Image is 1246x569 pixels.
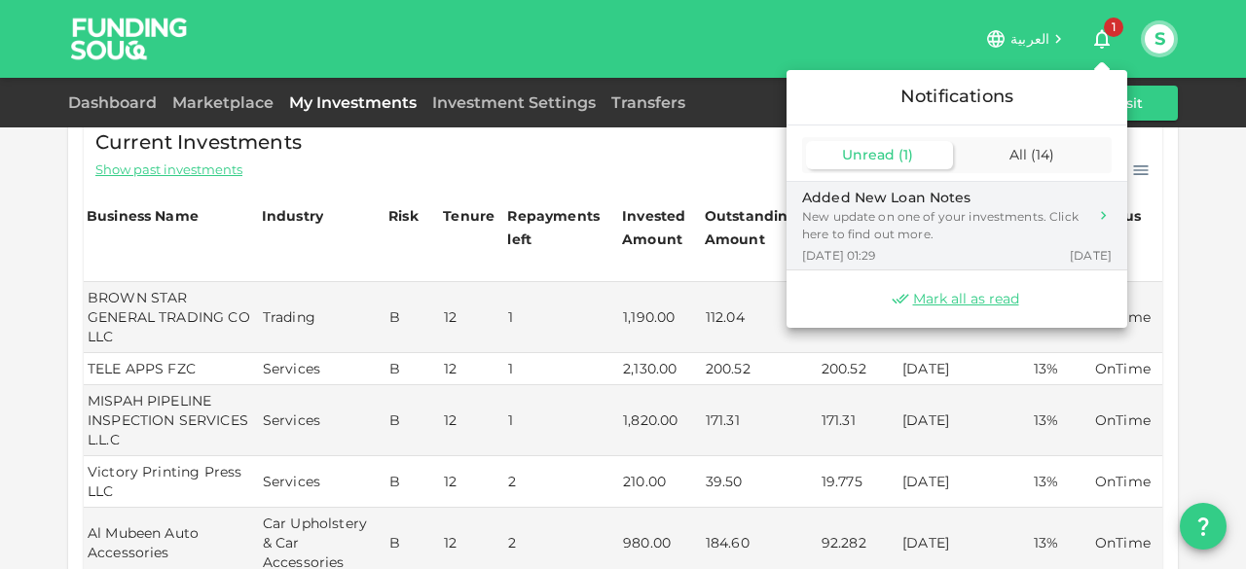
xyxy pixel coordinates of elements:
[802,247,876,264] span: [DATE] 01:29
[802,188,1087,208] div: Added New Loan Notes
[1070,247,1112,264] span: [DATE]
[913,290,1019,308] span: Mark all as read
[842,146,895,163] span: Unread
[1009,146,1027,163] span: All
[900,86,1013,107] span: Notifications
[1031,146,1054,163] span: ( 14 )
[802,208,1087,243] div: New update on one of your investments. Click here to find out more.
[898,146,913,163] span: ( 1 )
